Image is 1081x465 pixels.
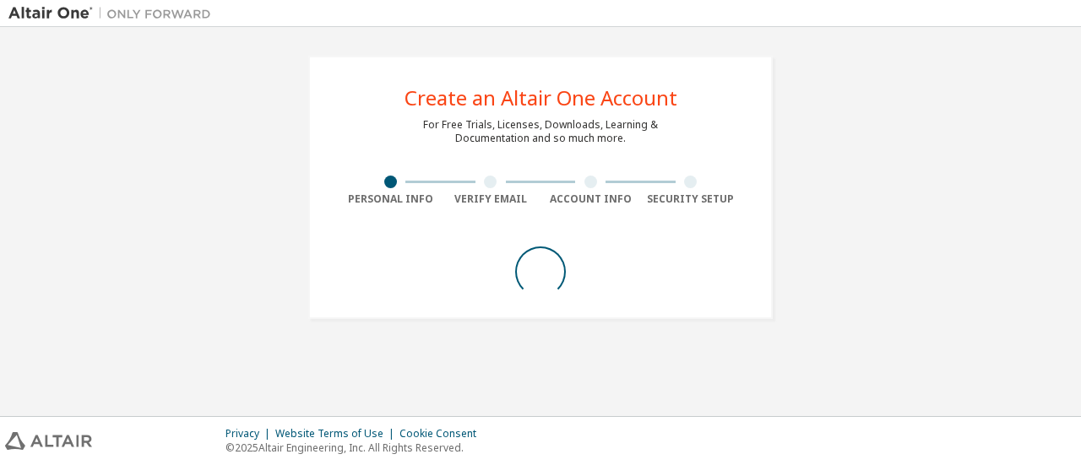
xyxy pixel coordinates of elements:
[540,192,641,206] div: Account Info
[405,88,677,108] div: Create an Altair One Account
[225,441,486,455] p: © 2025 Altair Engineering, Inc. All Rights Reserved.
[8,5,220,22] img: Altair One
[5,432,92,450] img: altair_logo.svg
[340,192,441,206] div: Personal Info
[423,118,658,145] div: For Free Trials, Licenses, Downloads, Learning & Documentation and so much more.
[275,427,399,441] div: Website Terms of Use
[399,427,486,441] div: Cookie Consent
[641,192,741,206] div: Security Setup
[441,192,541,206] div: Verify Email
[225,427,275,441] div: Privacy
